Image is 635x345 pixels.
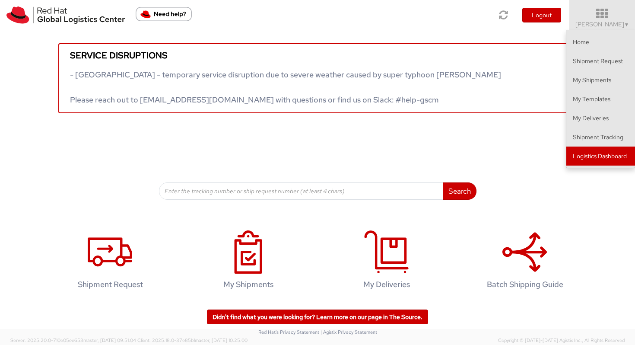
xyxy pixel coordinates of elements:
[498,337,625,344] span: Copyright © [DATE]-[DATE] Agistix Inc., All Rights Reserved
[184,221,313,302] a: My Shipments
[137,337,248,343] span: Client: 2025.18.0-37e85b1
[469,280,581,289] h4: Batch Shipping Guide
[566,89,635,109] a: My Templates
[443,182,476,200] button: Search
[136,7,192,21] button: Need help?
[321,329,377,335] a: | Agistix Privacy Statement
[566,109,635,128] a: My Deliveries
[322,221,451,302] a: My Deliveries
[566,32,635,51] a: Home
[83,337,136,343] span: master, [DATE] 09:51:04
[566,70,635,89] a: My Shipments
[6,6,125,24] img: rh-logistics-00dfa346123c4ec078e1.svg
[566,128,635,147] a: Shipment Tracking
[566,147,635,166] a: Logistics Dashboard
[45,221,175,302] a: Shipment Request
[566,51,635,70] a: Shipment Request
[193,280,304,289] h4: My Shipments
[522,8,561,22] button: Logout
[331,280,442,289] h4: My Deliveries
[460,221,590,302] a: Batch Shipping Guide
[58,43,577,113] a: Service disruptions - [GEOGRAPHIC_DATA] - temporary service disruption due to severe weather caus...
[54,280,166,289] h4: Shipment Request
[195,337,248,343] span: master, [DATE] 10:25:00
[624,21,629,28] span: ▼
[70,51,565,60] h5: Service disruptions
[159,182,443,200] input: Enter the tracking number or ship request number (at least 4 chars)
[575,20,629,28] span: [PERSON_NAME]
[258,329,319,335] a: Red Hat's Privacy Statement
[70,70,501,105] span: - [GEOGRAPHIC_DATA] - temporary service disruption due to severe weather caused by super typhoon ...
[207,310,428,324] a: Didn't find what you were looking for? Learn more on our page in The Source.
[10,337,136,343] span: Server: 2025.20.0-710e05ee653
